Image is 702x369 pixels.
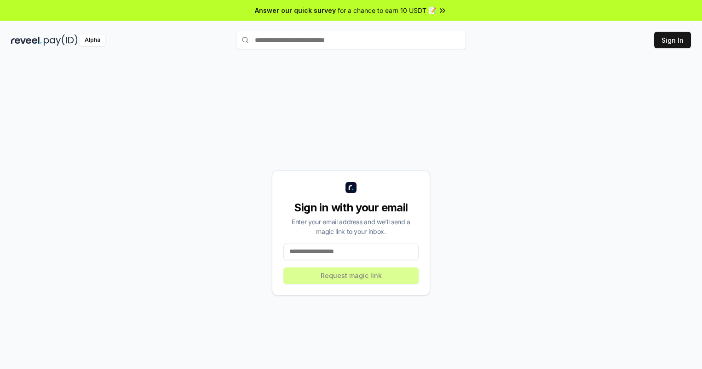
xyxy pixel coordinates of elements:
img: logo_small [345,182,357,193]
img: reveel_dark [11,34,42,46]
div: Enter your email address and we’ll send a magic link to your inbox. [283,217,419,236]
img: pay_id [44,34,78,46]
div: Alpha [80,34,105,46]
span: Answer our quick survey [255,6,336,15]
div: Sign in with your email [283,200,419,215]
span: for a chance to earn 10 USDT 📝 [338,6,436,15]
button: Sign In [654,32,691,48]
